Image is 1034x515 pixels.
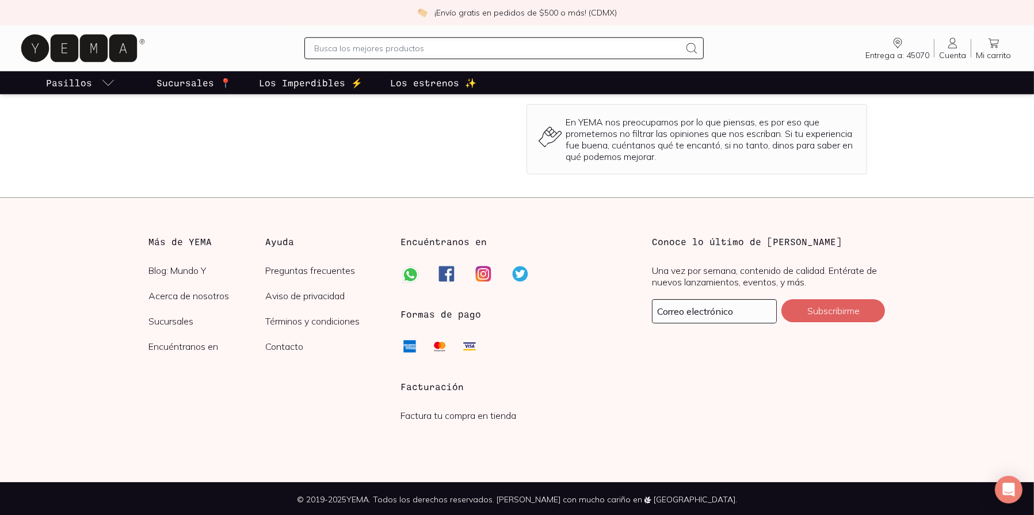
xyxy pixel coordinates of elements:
p: ¡Envío gratis en pedidos de $500 o más! (CDMX) [434,7,617,18]
a: Sucursales [149,315,266,327]
a: pasillo-todos-link [44,71,117,94]
h3: Formas de pago [400,307,481,321]
a: Mi carrito [971,36,1016,60]
p: Sucursales 📍 [157,76,231,90]
a: Blog: Mundo Y [149,265,266,276]
span: Mi carrito [976,50,1011,60]
a: Preguntas frecuentes [265,265,382,276]
a: Los estrenos ✨ [388,71,479,94]
span: Entrega a: 45070 [865,50,929,60]
div: Open Intercom Messenger [995,476,1022,503]
h3: Ayuda [265,235,382,249]
a: Contacto [265,341,382,352]
a: Los Imperdibles ⚡️ [257,71,365,94]
h3: Conoce lo último de [PERSON_NAME] [652,235,885,249]
h3: Encuéntranos en [400,235,487,249]
p: Pasillos [46,76,92,90]
h3: Facturación [400,380,634,394]
a: Factura tu compra en tienda [400,410,516,421]
p: Los Imperdibles ⚡️ [259,76,363,90]
a: Acerca de nosotros [149,290,266,302]
span: [PERSON_NAME] con mucho cariño en [GEOGRAPHIC_DATA]. [497,494,737,505]
p: Una vez por semana, contenido de calidad. Entérate de nuevos lanzamientos, eventos, y más. [652,265,885,288]
a: Encuéntranos en [149,341,266,352]
span: Cuenta [939,50,966,60]
a: Sucursales 📍 [154,71,234,94]
p: En YEMA nos preocupamos por lo que piensas, es por eso que prometemos no filtrar las opiniones qu... [566,116,855,162]
h3: Más de YEMA [149,235,266,249]
input: mimail@gmail.com [653,300,776,323]
button: Subscribirme [781,299,885,322]
a: Aviso de privacidad [265,290,382,302]
a: Entrega a: 45070 [861,36,934,60]
a: Cuenta [934,36,971,60]
a: Términos y condiciones [265,315,382,327]
input: Busca los mejores productos [314,41,680,55]
img: check [417,7,428,18]
p: Los estrenos ✨ [390,76,476,90]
